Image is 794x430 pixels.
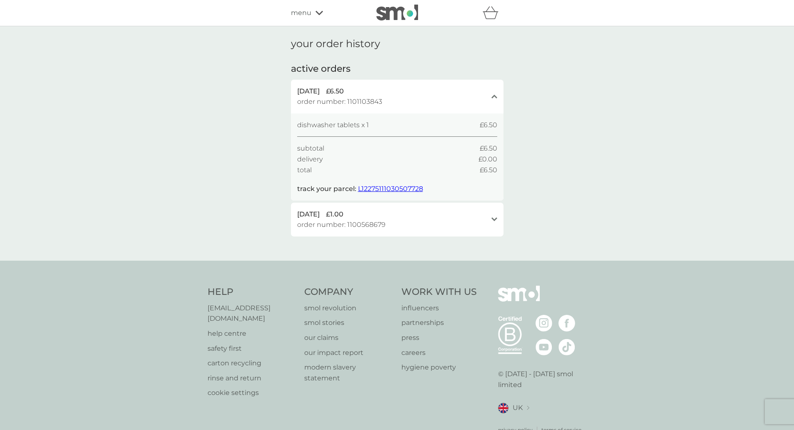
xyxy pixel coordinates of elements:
[401,286,477,299] h4: Work With Us
[498,403,508,413] img: UK flag
[208,358,296,369] a: carton recycling
[291,8,311,18] span: menu
[401,332,477,343] a: press
[480,165,497,176] span: £6.50
[559,315,575,332] img: visit the smol Facebook page
[480,120,497,131] span: £6.50
[326,86,344,97] span: £6.50
[208,286,296,299] h4: Help
[208,387,296,398] a: cookie settings
[326,209,343,220] span: £1.00
[297,120,369,131] span: dishwasher tablets x 1
[401,317,477,328] a: partnerships
[208,328,296,339] a: help centre
[297,96,382,107] span: order number: 1101103843
[291,38,380,50] h1: your order history
[304,362,393,383] a: modern slavery statement
[483,5,503,21] div: basket
[536,315,552,332] img: visit the smol Instagram page
[513,402,523,413] span: UK
[208,343,296,354] a: safety first
[297,219,386,230] span: order number: 1100568679
[358,185,423,193] a: L12275111030507728
[376,5,418,20] img: smol
[401,347,477,358] a: careers
[559,339,575,355] img: visit the smol Tiktok page
[480,143,497,154] span: £6.50
[297,209,320,220] span: [DATE]
[304,317,393,328] a: smol stories
[208,303,296,324] a: [EMAIL_ADDRESS][DOMAIN_NAME]
[297,86,320,97] span: [DATE]
[304,332,393,343] a: our claims
[498,286,540,314] img: smol
[297,143,324,154] span: subtotal
[297,154,323,165] span: delivery
[536,339,552,355] img: visit the smol Youtube page
[527,406,529,410] img: select a new location
[401,362,477,373] a: hygiene poverty
[304,303,393,314] a: smol revolution
[401,303,477,314] a: influencers
[478,154,497,165] span: £0.00
[304,347,393,358] a: our impact report
[291,63,351,75] h2: active orders
[498,369,587,390] p: © [DATE] - [DATE] smol limited
[304,286,393,299] h4: Company
[297,165,312,176] span: total
[208,373,296,384] a: rinse and return
[297,184,423,194] p: track your parcel:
